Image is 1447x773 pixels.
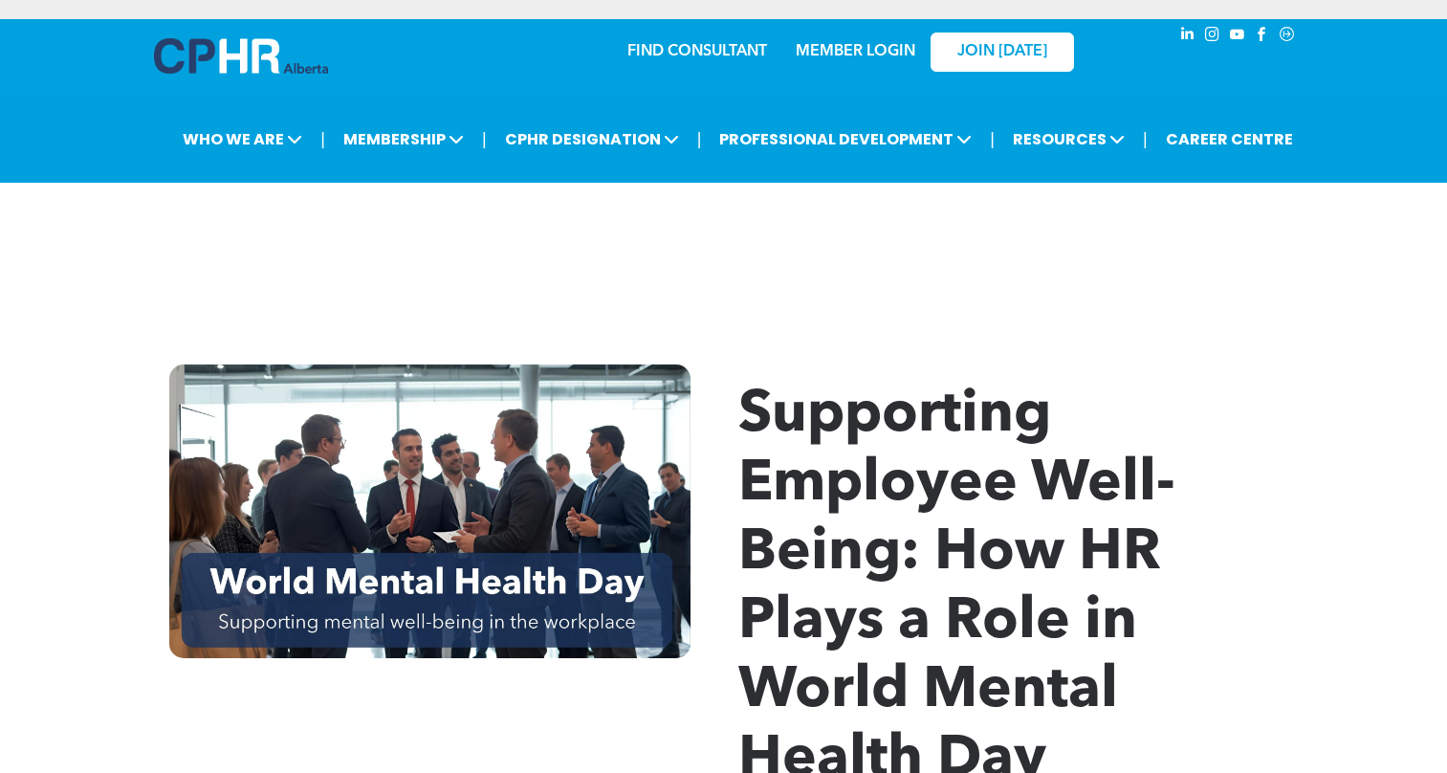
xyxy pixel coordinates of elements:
li: | [320,120,325,159]
a: JOIN [DATE] [931,33,1074,72]
li: | [482,120,487,159]
span: RESOURCES [1007,121,1130,157]
a: Social network [1277,24,1298,50]
a: youtube [1227,24,1248,50]
span: JOIN [DATE] [957,43,1047,61]
a: CAREER CENTRE [1160,121,1299,157]
li: | [697,120,702,159]
span: MEMBERSHIP [338,121,470,157]
span: CPHR DESIGNATION [499,121,685,157]
a: instagram [1202,24,1223,50]
li: | [990,120,995,159]
a: MEMBER LOGIN [796,44,915,59]
img: A blue and white logo for cp alberta [154,38,328,74]
span: WHO WE ARE [177,121,308,157]
a: facebook [1252,24,1273,50]
a: FIND CONSULTANT [627,44,767,59]
a: linkedin [1177,24,1198,50]
li: | [1143,120,1148,159]
span: PROFESSIONAL DEVELOPMENT [713,121,977,157]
